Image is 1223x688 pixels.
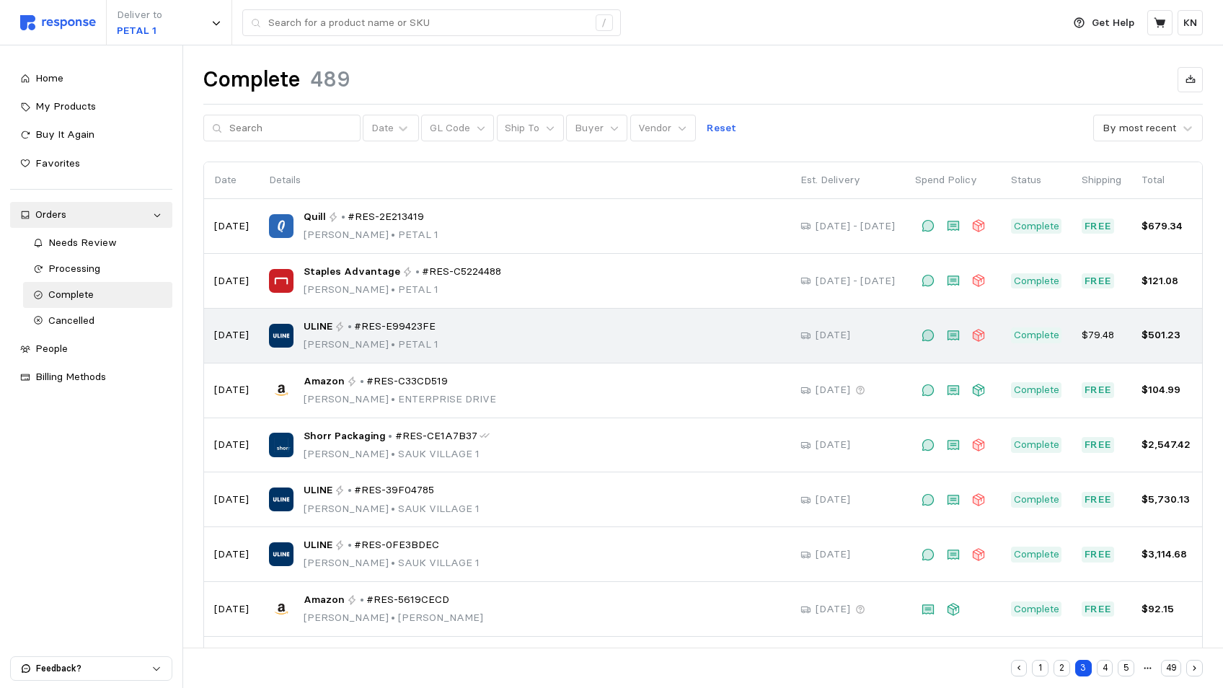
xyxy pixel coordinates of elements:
[1082,172,1121,188] p: Shipping
[415,264,420,280] p: •
[1085,219,1112,234] p: Free
[1032,660,1048,676] button: 1
[304,337,438,353] p: [PERSON_NAME] PETAL 1
[354,482,434,498] span: #RES-39F04785
[35,71,63,84] span: Home
[816,273,895,289] p: [DATE] - [DATE]
[1085,273,1112,289] p: Free
[304,319,332,335] span: ULINE
[304,374,345,389] span: Amazon
[304,610,483,626] p: [PERSON_NAME] [PERSON_NAME]
[630,115,696,142] button: Vendor
[1142,382,1192,398] p: $104.99
[566,115,627,142] button: Buyer
[1085,382,1112,398] p: Free
[389,338,398,350] span: •
[505,120,539,136] p: Ship To
[23,230,173,256] a: Needs Review
[707,120,736,136] p: Reset
[389,447,398,460] span: •
[388,428,392,444] p: •
[304,592,345,608] span: Amazon
[35,342,68,355] span: People
[304,392,496,407] p: [PERSON_NAME] ENTERPRISE DRIVE
[1161,660,1181,676] button: 49
[1142,327,1192,343] p: $501.23
[1142,492,1192,508] p: $5,730.13
[1085,492,1112,508] p: Free
[48,288,94,301] span: Complete
[10,122,172,148] a: Buy It Again
[348,209,424,225] span: #RES-2E213419
[304,282,502,298] p: [PERSON_NAME] PETAL 1
[10,94,172,120] a: My Products
[48,314,94,327] span: Cancelled
[214,492,249,508] p: [DATE]
[1014,273,1059,289] p: Complete
[816,382,850,398] p: [DATE]
[48,262,100,275] span: Processing
[214,601,249,617] p: [DATE]
[304,227,438,243] p: [PERSON_NAME] PETAL 1
[117,7,162,23] p: Deliver to
[348,482,352,498] p: •
[268,10,588,36] input: Search for a product name or SKU
[430,120,470,136] p: GL Code
[348,537,352,553] p: •
[389,228,398,241] span: •
[698,115,744,142] button: Reset
[348,319,352,335] p: •
[20,15,96,30] img: svg%3e
[214,547,249,563] p: [DATE]
[1054,660,1070,676] button: 2
[1075,660,1092,676] button: 3
[366,374,448,389] span: #RES-C33CD519
[214,382,249,398] p: [DATE]
[366,592,449,608] span: #RES-5619CECD
[596,14,613,32] div: /
[360,592,364,608] p: •
[816,547,850,563] p: [DATE]
[35,128,94,141] span: Buy It Again
[304,446,490,462] p: [PERSON_NAME] SAUK VILLAGE 1
[1142,437,1192,453] p: $2,547.42
[497,115,564,142] button: Ship To
[35,156,80,169] span: Favorites
[1014,437,1059,453] p: Complete
[269,269,293,293] img: Staples Advantage
[389,611,398,624] span: •
[214,172,249,188] p: Date
[1118,660,1134,676] button: 5
[304,537,332,553] span: ULINE
[310,66,350,94] h1: 489
[341,209,345,225] p: •
[304,428,386,444] span: Shorr Packaging
[23,256,173,282] a: Processing
[1014,492,1059,508] p: Complete
[816,327,850,343] p: [DATE]
[1085,437,1112,453] p: Free
[1142,601,1192,617] p: $92.15
[304,501,480,517] p: [PERSON_NAME] SAUK VILLAGE 1
[36,662,151,675] p: Feedback?
[816,601,850,617] p: [DATE]
[1065,9,1143,37] button: Get Help
[214,437,249,453] p: [DATE]
[214,273,249,289] p: [DATE]
[1014,327,1059,343] p: Complete
[1014,382,1059,398] p: Complete
[1014,601,1059,617] p: Complete
[1011,172,1061,188] p: Status
[816,492,850,508] p: [DATE]
[1097,660,1113,676] button: 4
[1142,172,1192,188] p: Total
[10,202,172,228] a: Orders
[1092,15,1134,31] p: Get Help
[1178,10,1203,35] button: KN
[1142,273,1192,289] p: $121.08
[816,219,895,234] p: [DATE] - [DATE]
[1014,219,1059,234] p: Complete
[269,488,293,511] img: ULINE
[10,66,172,92] a: Home
[800,172,895,188] p: Est. Delivery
